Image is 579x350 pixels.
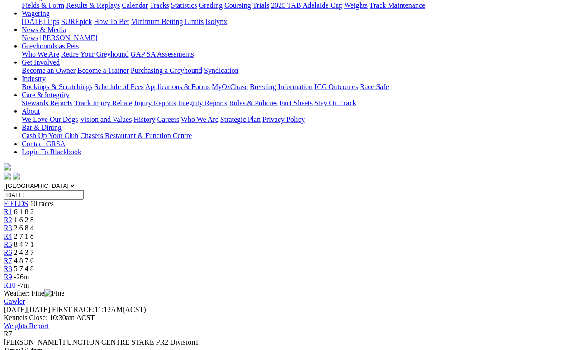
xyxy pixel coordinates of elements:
[80,115,132,123] a: Vision and Values
[122,1,148,9] a: Calendar
[199,1,223,9] a: Grading
[22,10,50,17] a: Wagering
[134,99,176,107] a: Injury Reports
[171,1,197,9] a: Statistics
[22,34,575,42] div: News & Media
[4,173,11,180] img: facebook.svg
[4,273,12,281] a: R9
[250,83,313,91] a: Breeding Information
[22,1,575,10] div: Racing
[271,1,342,9] a: 2025 TAB Adelaide Cup
[4,240,12,248] a: R5
[4,190,84,200] input: Select date
[178,99,227,107] a: Integrity Reports
[205,18,227,25] a: Isolynx
[204,67,238,74] a: Syndication
[370,1,425,9] a: Track Maintenance
[77,67,129,74] a: Become a Trainer
[61,18,92,25] a: SUREpick
[22,83,92,91] a: Bookings & Scratchings
[212,83,248,91] a: MyOzChase
[131,50,194,58] a: GAP SA Assessments
[80,132,192,139] a: Chasers Restaurant & Function Centre
[40,34,97,42] a: [PERSON_NAME]
[4,200,28,207] span: FIELDS
[133,115,155,123] a: History
[14,265,34,273] span: 5 7 4 8
[52,306,146,313] span: 11:12AM(ACST)
[94,83,143,91] a: Schedule of Fees
[4,322,49,330] a: Weights Report
[157,115,179,123] a: Careers
[4,232,12,240] span: R4
[22,67,575,75] div: Get Involved
[14,232,34,240] span: 2 7 1 8
[4,338,575,346] div: [PERSON_NAME] FUNCTION CENTRE STAKE PR2 Division1
[4,297,25,305] a: Gawler
[22,140,65,148] a: Contact GRSA
[22,124,62,131] a: Bar & Dining
[22,83,575,91] div: Industry
[22,26,66,34] a: News & Media
[220,115,261,123] a: Strategic Plan
[131,67,202,74] a: Purchasing a Greyhound
[4,289,64,297] span: Weather: Fine
[14,249,34,256] span: 2 4 3 7
[22,1,64,9] a: Fields & Form
[22,18,59,25] a: [DATE] Tips
[314,83,358,91] a: ICG Outcomes
[4,224,12,232] a: R3
[22,18,575,26] div: Wagering
[22,67,76,74] a: Become an Owner
[4,208,12,216] a: R1
[4,330,12,338] span: R7
[14,208,34,216] span: 6 1 8 2
[344,1,368,9] a: Weights
[4,265,12,273] span: R8
[14,224,34,232] span: 2 6 8 4
[4,306,50,313] span: [DATE]
[22,50,59,58] a: Who We Are
[4,163,11,171] img: logo-grsa-white.png
[150,1,169,9] a: Tracks
[66,1,120,9] a: Results & Replays
[22,107,40,115] a: About
[22,58,60,66] a: Get Involved
[22,115,78,123] a: We Love Our Dogs
[74,99,132,107] a: Track Injury Rebate
[14,273,29,281] span: -26m
[14,257,34,264] span: 4 8 7 6
[22,99,72,107] a: Stewards Reports
[229,99,278,107] a: Rules & Policies
[22,148,81,156] a: Login To Blackbook
[280,99,313,107] a: Fact Sheets
[4,314,575,322] div: Kennels Close: 10:30am ACST
[4,249,12,256] a: R6
[262,115,305,123] a: Privacy Policy
[22,99,575,107] div: Care & Integrity
[30,200,54,207] span: 10 races
[224,1,251,9] a: Coursing
[13,173,20,180] img: twitter.svg
[94,18,129,25] a: How To Bet
[22,34,38,42] a: News
[360,83,389,91] a: Race Safe
[4,306,27,313] span: [DATE]
[52,306,95,313] span: FIRST RACE:
[22,115,575,124] div: About
[145,83,210,91] a: Applications & Forms
[14,216,34,224] span: 1 6 2 8
[4,216,12,224] a: R2
[181,115,218,123] a: Who We Are
[14,240,34,248] span: 8 4 7 1
[4,257,12,264] a: R7
[4,281,16,289] a: R10
[314,99,356,107] a: Stay On Track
